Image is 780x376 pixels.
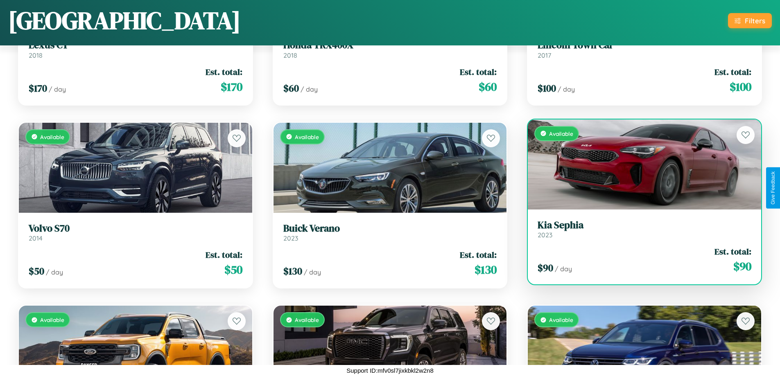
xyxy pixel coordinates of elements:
[40,316,64,323] span: Available
[479,79,497,95] span: $ 60
[714,66,751,78] span: Est. total:
[283,39,497,59] a: Honda TRX400X2018
[770,171,776,205] div: Give Feedback
[283,234,298,242] span: 2023
[549,316,573,323] span: Available
[221,79,242,95] span: $ 170
[29,39,242,51] h3: Lexus CT
[745,16,765,25] div: Filters
[29,223,242,234] h3: Volvo S70
[29,51,43,59] span: 2018
[283,264,302,278] span: $ 130
[224,261,242,278] span: $ 50
[29,223,242,243] a: Volvo S702014
[283,81,299,95] span: $ 60
[206,66,242,78] span: Est. total:
[475,261,497,278] span: $ 130
[460,249,497,261] span: Est. total:
[8,4,241,37] h1: [GEOGRAPHIC_DATA]
[538,39,751,51] h3: Lincoln Town Car
[283,223,497,234] h3: Buick Verano
[346,365,434,376] p: Support ID: mfv0sl7jixkbkl2w2n8
[733,258,751,275] span: $ 90
[538,219,751,239] a: Kia Sephia2023
[558,85,575,93] span: / day
[538,39,751,59] a: Lincoln Town Car2017
[295,316,319,323] span: Available
[283,223,497,243] a: Buick Verano2023
[538,231,552,239] span: 2023
[283,39,497,51] h3: Honda TRX400X
[29,234,43,242] span: 2014
[728,13,772,28] button: Filters
[549,130,573,137] span: Available
[538,51,551,59] span: 2017
[46,268,63,276] span: / day
[301,85,318,93] span: / day
[295,133,319,140] span: Available
[730,79,751,95] span: $ 100
[538,81,556,95] span: $ 100
[538,219,751,231] h3: Kia Sephia
[460,66,497,78] span: Est. total:
[40,133,64,140] span: Available
[29,81,47,95] span: $ 170
[29,39,242,59] a: Lexus CT2018
[206,249,242,261] span: Est. total:
[714,245,751,257] span: Est. total:
[49,85,66,93] span: / day
[29,264,44,278] span: $ 50
[555,265,572,273] span: / day
[304,268,321,276] span: / day
[538,261,553,275] span: $ 90
[283,51,297,59] span: 2018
